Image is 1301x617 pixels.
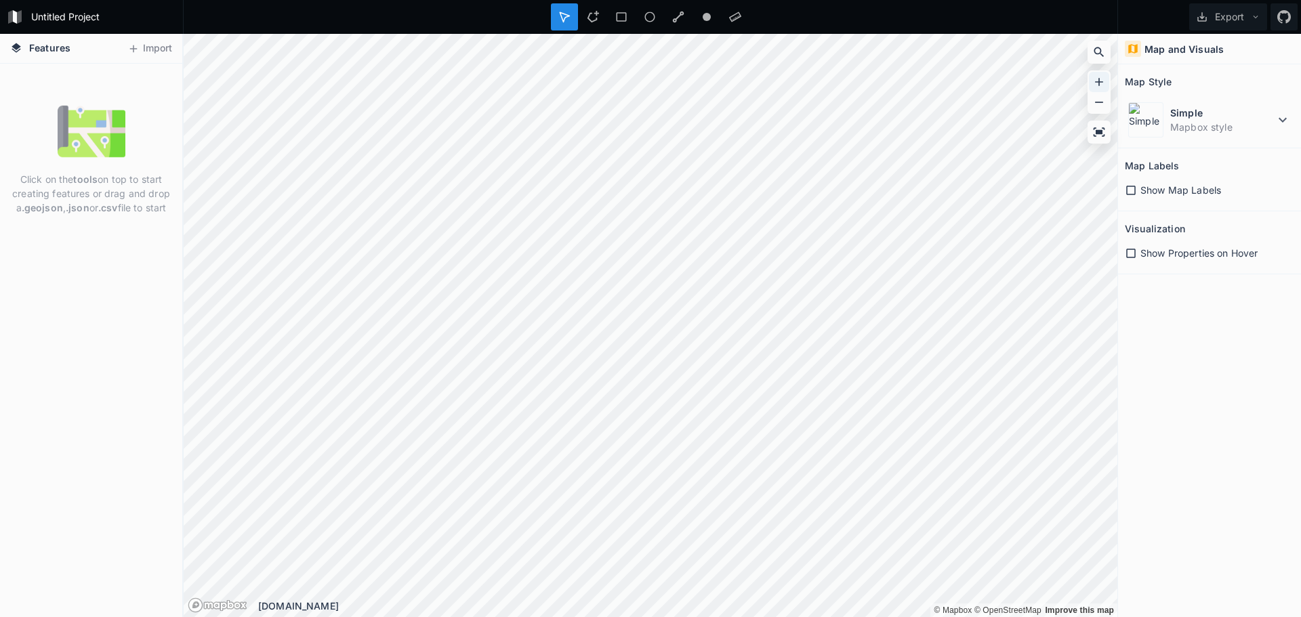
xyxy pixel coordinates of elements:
[22,202,63,213] strong: .geojson
[1189,3,1267,30] button: Export
[1125,155,1179,176] h2: Map Labels
[66,202,89,213] strong: .json
[58,98,125,165] img: empty
[10,172,172,215] p: Click on the on top to start creating features or drag and drop a , or file to start
[974,605,1041,615] a: OpenStreetMap
[98,202,118,213] strong: .csv
[258,599,1117,613] div: [DOMAIN_NAME]
[1128,102,1163,137] img: Simple
[1125,218,1185,239] h2: Visualization
[73,173,98,185] strong: tools
[1125,71,1172,92] h2: Map Style
[934,605,972,615] a: Mapbox
[1170,106,1275,120] dt: Simple
[1170,120,1275,134] dd: Mapbox style
[1144,42,1224,56] h4: Map and Visuals
[29,41,70,55] span: Features
[121,38,179,60] button: Import
[1045,605,1114,615] a: Map feedback
[1140,183,1221,197] span: Show Map Labels
[1140,246,1258,260] span: Show Properties on Hover
[188,597,247,613] a: Mapbox logo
